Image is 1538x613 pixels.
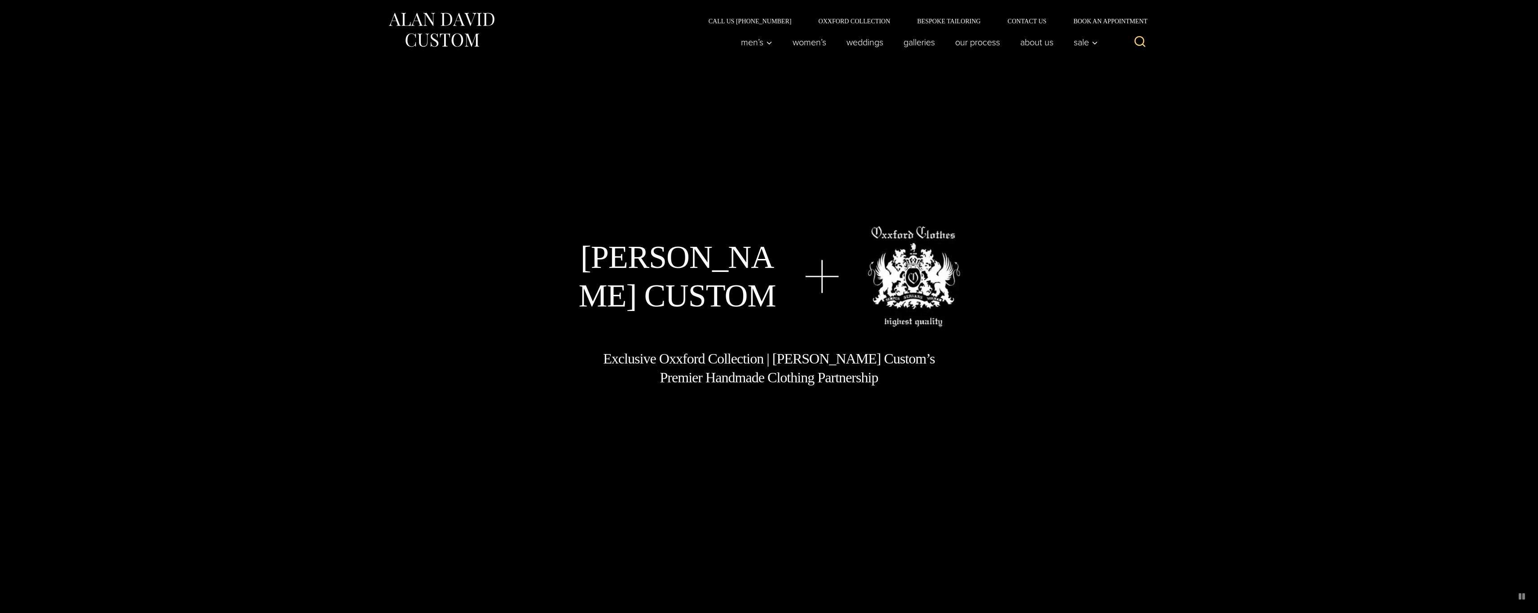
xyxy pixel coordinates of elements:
[1515,589,1529,604] button: pause animated background image
[994,18,1060,24] a: Contact Us
[782,33,836,51] a: Women’s
[1074,38,1098,47] span: Sale
[695,18,1151,24] nav: Secondary Navigation
[836,33,893,51] a: weddings
[1010,33,1063,51] a: About Us
[893,33,945,51] a: Galleries
[805,18,903,24] a: Oxxford Collection
[695,18,805,24] a: Call Us [PHONE_NUMBER]
[1060,18,1150,24] a: Book an Appointment
[868,226,960,327] img: oxxford clothes, highest quality
[741,38,772,47] span: Men’s
[903,18,994,24] a: Bespoke Tailoring
[388,10,495,50] img: Alan David Custom
[1129,31,1151,53] button: View Search Form
[578,238,776,315] h1: [PERSON_NAME] Custom
[945,33,1010,51] a: Our Process
[603,350,936,387] h1: Exclusive Oxxford Collection | [PERSON_NAME] Custom’s Premier Handmade Clothing Partnership
[731,33,1102,51] nav: Primary Navigation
